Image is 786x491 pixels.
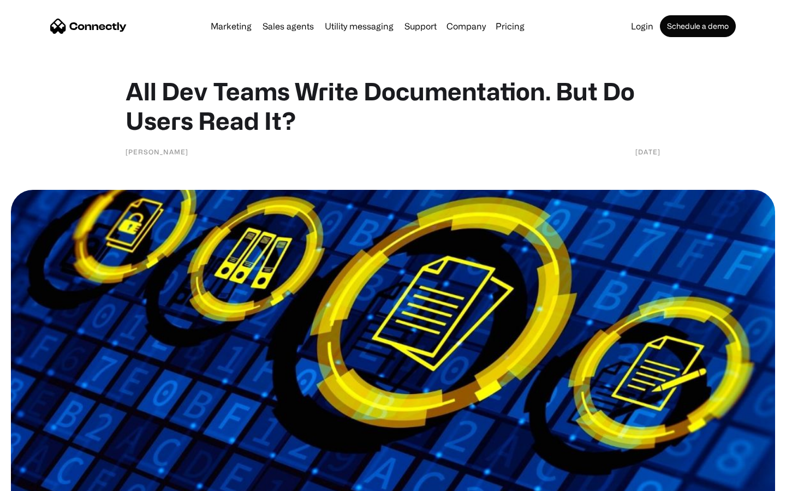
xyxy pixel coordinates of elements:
[258,22,318,31] a: Sales agents
[22,472,65,487] ul: Language list
[126,76,660,135] h1: All Dev Teams Write Documentation. But Do Users Read It?
[126,146,188,157] div: [PERSON_NAME]
[446,19,486,34] div: Company
[320,22,398,31] a: Utility messaging
[11,472,65,487] aside: Language selected: English
[627,22,658,31] a: Login
[491,22,529,31] a: Pricing
[635,146,660,157] div: [DATE]
[50,18,127,34] a: home
[400,22,441,31] a: Support
[443,19,489,34] div: Company
[660,15,736,37] a: Schedule a demo
[206,22,256,31] a: Marketing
